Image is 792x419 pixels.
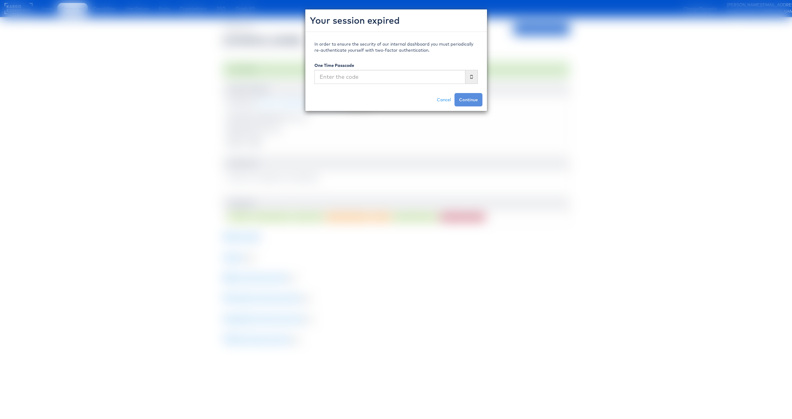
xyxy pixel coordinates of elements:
[314,41,478,53] p: In order to ensure the security of our internal dashboard you must periodically re-authenticate y...
[433,93,454,106] a: Cancel
[314,70,465,84] input: Enter the code
[310,14,482,27] h2: Your session expired
[314,62,354,68] label: One Time Passcode
[454,93,482,106] button: Continue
